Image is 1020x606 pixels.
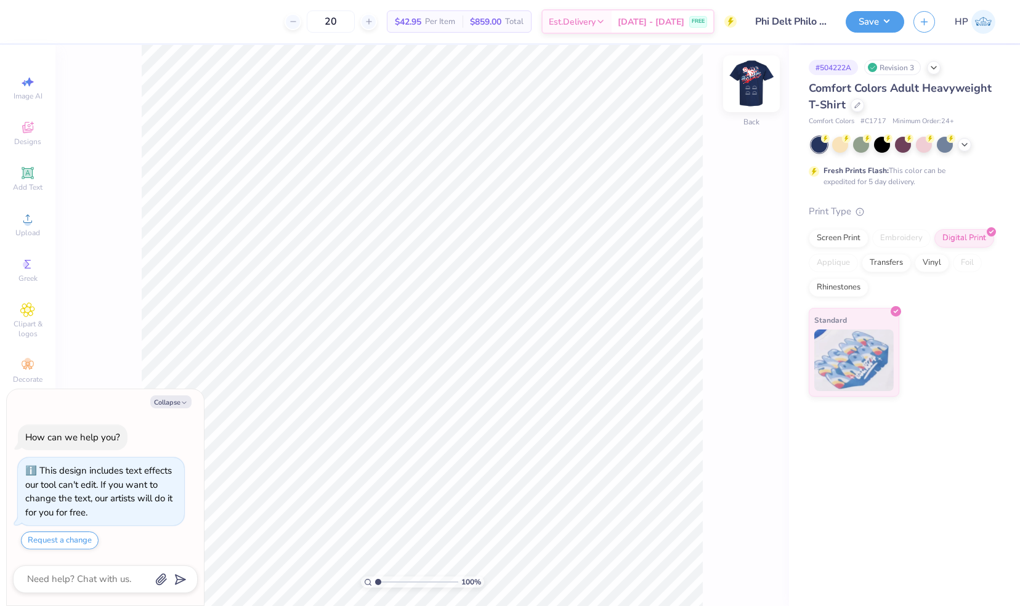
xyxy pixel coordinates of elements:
[814,329,894,391] img: Standard
[846,11,904,33] button: Save
[809,278,868,297] div: Rhinestones
[13,182,42,192] span: Add Text
[692,17,705,26] span: FREE
[461,576,481,588] span: 100 %
[425,15,455,28] span: Per Item
[809,229,868,248] div: Screen Print
[971,10,995,34] img: Hunter Pearson
[25,431,120,443] div: How can we help you?
[955,10,995,34] a: HP
[743,116,759,127] div: Back
[934,229,994,248] div: Digital Print
[25,464,172,519] div: This design includes text effects our tool can't edit. If you want to change the text, our artist...
[746,9,836,34] input: Untitled Design
[14,91,42,101] span: Image AI
[618,15,684,28] span: [DATE] - [DATE]
[21,531,99,549] button: Request a change
[872,229,931,248] div: Embroidery
[860,116,886,127] span: # C1717
[814,313,847,326] span: Standard
[18,273,38,283] span: Greek
[953,254,982,272] div: Foil
[809,60,858,75] div: # 504222A
[395,15,421,28] span: $42.95
[470,15,501,28] span: $859.00
[809,204,995,219] div: Print Type
[505,15,524,28] span: Total
[809,81,992,112] span: Comfort Colors Adult Heavyweight T-Shirt
[13,374,42,384] span: Decorate
[6,319,49,339] span: Clipart & logos
[892,116,954,127] span: Minimum Order: 24 +
[824,166,889,176] strong: Fresh Prints Flash:
[824,165,975,187] div: This color can be expedited for 5 day delivery.
[14,137,41,147] span: Designs
[955,15,968,29] span: HP
[727,59,776,108] img: Back
[549,15,596,28] span: Est. Delivery
[915,254,949,272] div: Vinyl
[862,254,911,272] div: Transfers
[809,116,854,127] span: Comfort Colors
[809,254,858,272] div: Applique
[150,395,192,408] button: Collapse
[15,228,40,238] span: Upload
[864,60,921,75] div: Revision 3
[307,10,355,33] input: – –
